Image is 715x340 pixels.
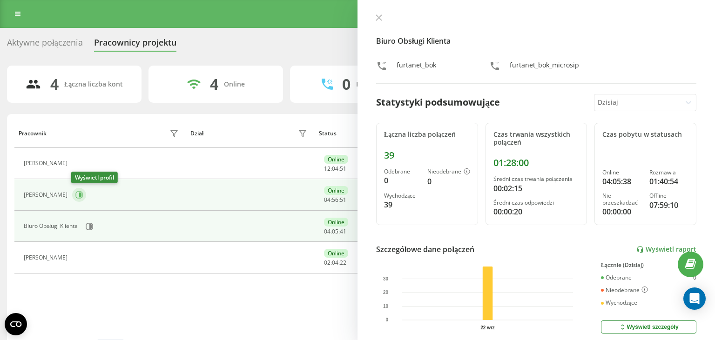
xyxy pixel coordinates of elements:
text: 30 [383,276,389,281]
span: 04 [332,259,338,267]
div: Wychodzące [384,193,420,199]
div: Rozmawia [649,169,688,176]
div: Odebrane [601,274,632,281]
div: Nieodebrane [601,287,648,294]
div: Wyświetl szczegóły [619,323,678,331]
div: Czas trwania wszystkich połączeń [493,131,580,147]
div: furtanet_bok [397,60,436,74]
span: 56 [332,196,338,204]
text: 20 [383,290,389,295]
div: Średni czas odpowiedzi [493,200,580,206]
div: Szczegółowe dane połączeń [376,244,474,255]
span: 12 [324,165,331,173]
div: Online [602,169,641,176]
h4: Biuro Obsługi Klienta [376,35,696,47]
div: Wychodzące [601,300,637,306]
span: 02 [324,259,331,267]
div: Statystyki podsumowujące [376,95,500,109]
div: 39 [384,150,470,161]
span: 51 [340,196,346,204]
div: 01:40:54 [649,176,688,187]
div: : : [324,197,346,203]
text: 0 [386,317,389,322]
text: 10 [383,304,389,309]
div: 00:00:00 [602,206,641,217]
div: Pracownicy projektu [94,38,176,52]
div: Czas pobytu w statusach [602,131,688,139]
div: 0 [342,75,351,93]
div: Średni czas trwania połączenia [493,176,580,182]
div: : : [324,166,346,172]
div: Online [324,155,348,164]
div: [PERSON_NAME] [24,254,70,261]
div: Rozmawiają [356,80,393,88]
div: : : [324,260,346,266]
span: 41 [340,227,346,235]
div: Łączna liczba połączeń [384,131,470,139]
div: Status [319,130,337,137]
div: Online [324,249,348,258]
span: 22 [340,259,346,267]
span: 05 [332,227,338,235]
div: [PERSON_NAME] [24,192,70,198]
div: 01:28:00 [493,157,580,168]
div: Offline [649,193,688,199]
span: 04 [324,227,331,235]
div: Pracownik [19,130,47,137]
div: 0 [693,274,696,281]
div: 0 [384,175,420,186]
button: Open CMP widget [5,313,27,335]
div: Aktywne połączenia [7,38,83,52]
div: 07:59:10 [649,200,688,211]
div: Nie przeszkadzać [602,193,641,206]
span: 04 [324,196,331,204]
button: Wyświetl szczegóły [601,320,696,333]
div: 04:05:38 [602,176,641,187]
span: 04 [332,165,338,173]
div: 00:02:15 [493,183,580,194]
text: 22 wrz [480,325,495,330]
div: [PERSON_NAME] [24,160,70,167]
div: 39 [384,199,420,210]
div: 0 [427,176,470,187]
div: Dział [190,130,203,137]
div: Odebrane [384,168,420,175]
div: Online [224,80,245,88]
div: Łączna liczba kont [64,80,123,88]
div: Online [324,218,348,227]
div: Open Intercom Messenger [683,287,706,310]
div: 4 [210,75,218,93]
div: Biuro Obsługi Klienta [24,223,80,229]
span: 51 [340,165,346,173]
div: : : [324,228,346,235]
div: Nieodebrane [427,168,470,176]
div: 4 [50,75,59,93]
div: furtanet_bok_microsip [510,60,579,74]
div: Online [324,186,348,195]
div: Łącznie (Dzisiaj) [601,262,696,268]
div: 0 [693,287,696,294]
div: 00:00:20 [493,206,580,217]
div: Wyświetl profil [71,172,118,183]
a: Wyświetl raport [636,246,696,253]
